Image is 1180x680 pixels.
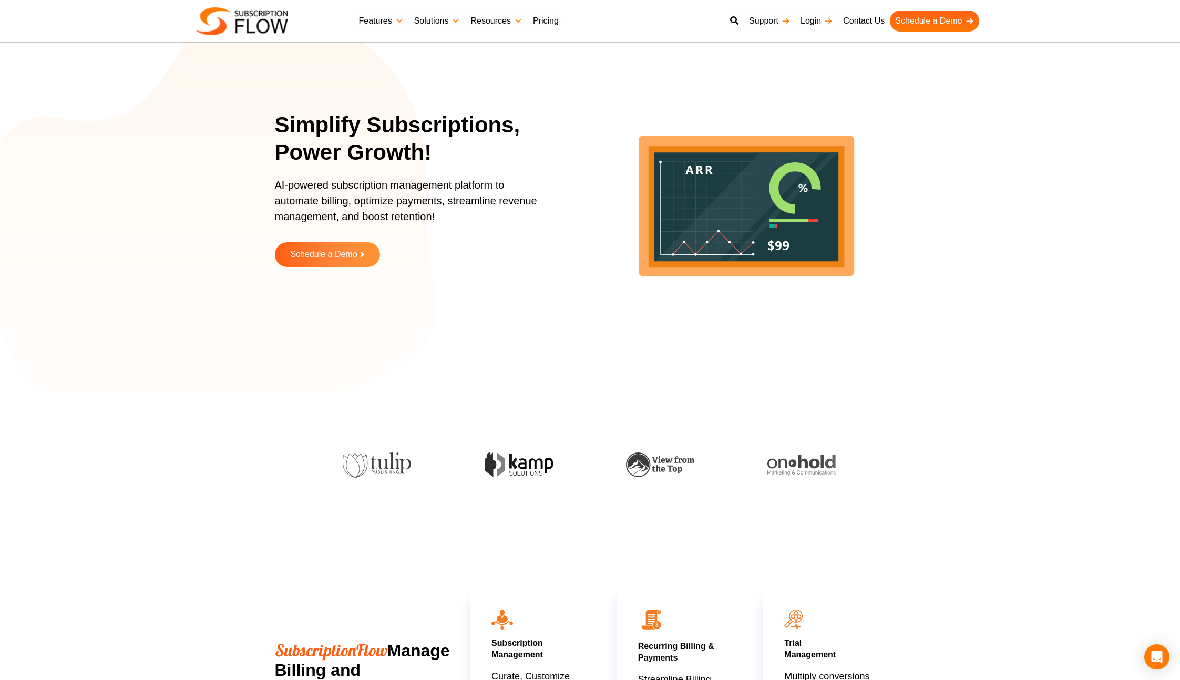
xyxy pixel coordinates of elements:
a: Contact Us [838,11,890,32]
a: TrialManagement [784,638,836,659]
a: Resources [465,11,527,32]
a: Solutions [409,11,466,32]
img: view-from-the-top [623,452,692,477]
a: Features [354,11,409,32]
img: 02 [638,606,664,633]
a: Support [744,11,795,32]
p: AI-powered subscription management platform to automate billing, optimize payments, streamline re... [275,177,548,235]
h1: Simplify Subscriptions, Power Growth! [275,111,561,167]
img: tulip-publishing [341,452,409,478]
span: SubscriptionFlow [275,640,387,661]
img: Subscriptionflow [196,7,288,35]
a: Login [795,11,838,32]
img: icon11 [784,610,803,630]
a: Recurring Billing & Payments [638,642,714,662]
img: kamp-solution [482,452,550,477]
div: Open Intercom Messenger [1144,644,1169,669]
img: icon10 [491,610,513,630]
span: Schedule a Demo [290,250,357,259]
a: Subscription Management [491,638,543,659]
a: Schedule a Demo [890,11,979,32]
img: onhold-marketing [765,455,834,476]
a: Schedule a Demo [275,242,380,267]
a: Pricing [528,11,564,32]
